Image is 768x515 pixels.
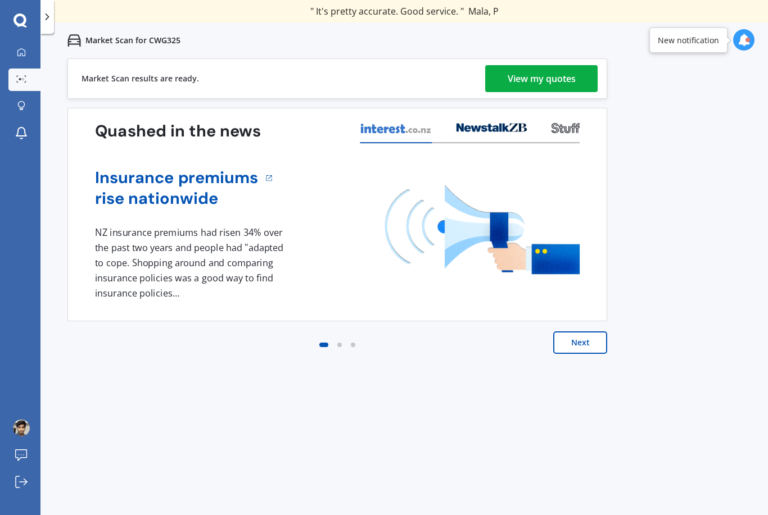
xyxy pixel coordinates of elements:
div: View my quotes [508,65,576,92]
img: media image [385,185,580,274]
a: rise nationwide [95,188,259,209]
img: ACg8ocIE7oFPMC0IPb-50HyQVlzz4fIL8WMdvRWtMsEYUh8p78LpJfLG=s96-c [13,420,30,436]
div: New notification [658,35,719,46]
img: car.f15378c7a67c060ca3f3.svg [67,34,81,47]
a: Insurance premiums [95,167,259,188]
a: View my quotes [485,65,598,92]
p: Market Scan for CWG325 [85,35,180,46]
button: Next [553,331,607,354]
div: Market Scan results are ready. [82,59,199,98]
h3: Quashed in the news [95,121,261,142]
div: NZ insurance premiums had risen 34% over the past two years and people had "adapted to cope. Shop... [95,225,287,300]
